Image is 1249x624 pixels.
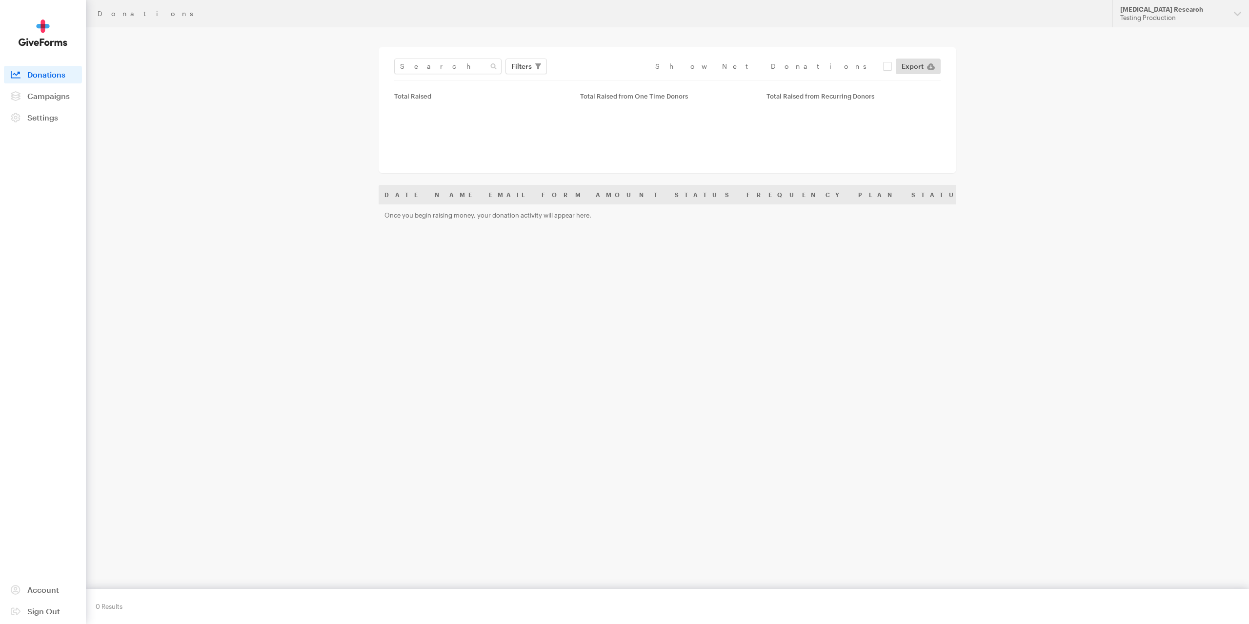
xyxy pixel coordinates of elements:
[852,185,977,204] th: Plan Status
[27,91,70,101] span: Campaigns
[27,606,60,616] span: Sign Out
[766,92,941,100] div: Total Raised from Recurring Donors
[483,185,536,204] th: Email
[896,59,941,74] a: Export
[4,66,82,83] a: Donations
[4,109,82,126] a: Settings
[1120,14,1226,22] div: Testing Production
[4,87,82,105] a: Campaigns
[27,70,65,79] span: Donations
[505,59,547,74] button: Filters
[536,185,590,204] th: Form
[394,59,502,74] input: Search Name & Email
[741,185,852,204] th: Frequency
[96,599,122,614] div: 0 Results
[19,20,67,46] img: GiveForms
[1120,5,1226,14] div: [MEDICAL_DATA] Research
[379,204,1137,226] td: Once you begin raising money, your donation activity will appear here.
[590,185,669,204] th: Amount
[394,92,568,100] div: Total Raised
[4,603,82,620] a: Sign Out
[27,585,59,594] span: Account
[902,60,924,72] span: Export
[4,581,82,599] a: Account
[429,185,483,204] th: Name
[580,92,754,100] div: Total Raised from One Time Donors
[27,113,58,122] span: Settings
[511,60,532,72] span: Filters
[379,185,429,204] th: Date
[669,185,741,204] th: Status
